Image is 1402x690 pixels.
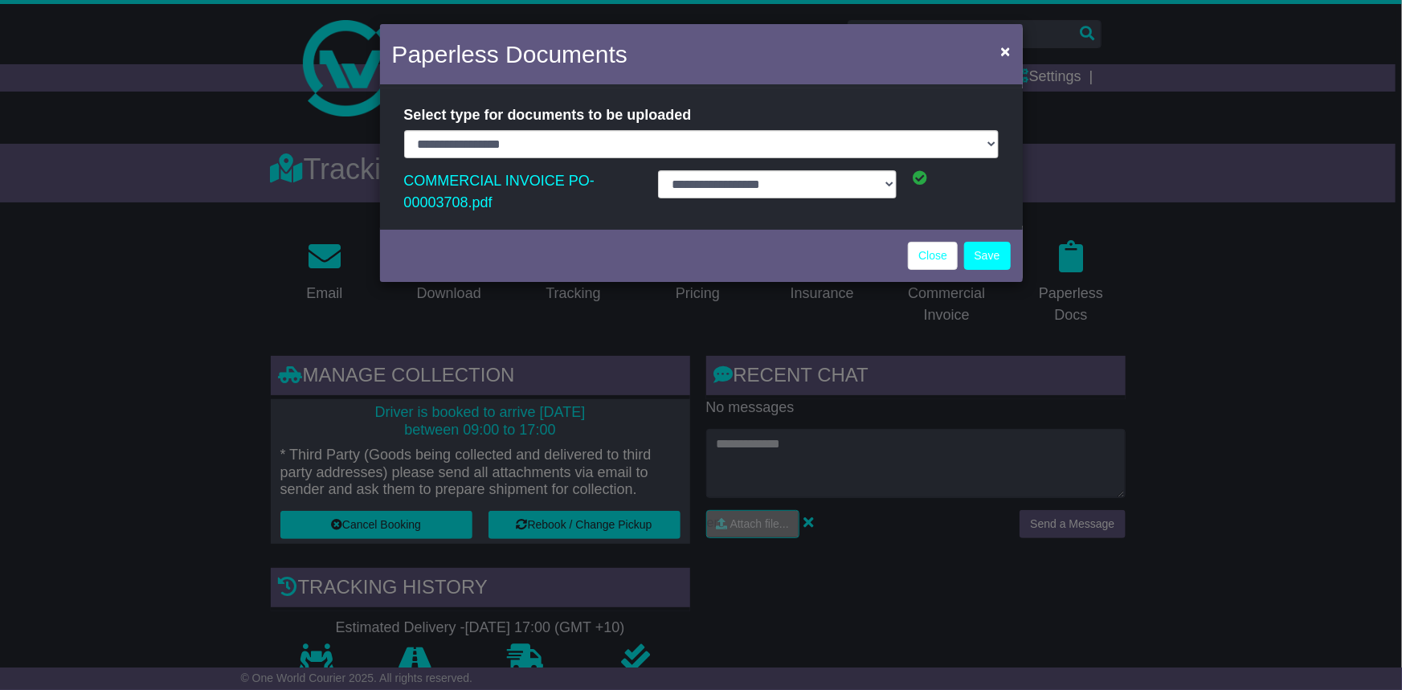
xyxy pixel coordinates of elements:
[908,242,958,270] a: Close
[992,35,1018,67] button: Close
[964,242,1011,270] button: Save
[404,100,692,130] label: Select type for documents to be uploaded
[404,169,595,214] a: COMMERCIAL INVOICE PO-00003708.pdf
[1000,42,1010,60] span: ×
[392,36,627,72] h4: Paperless Documents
